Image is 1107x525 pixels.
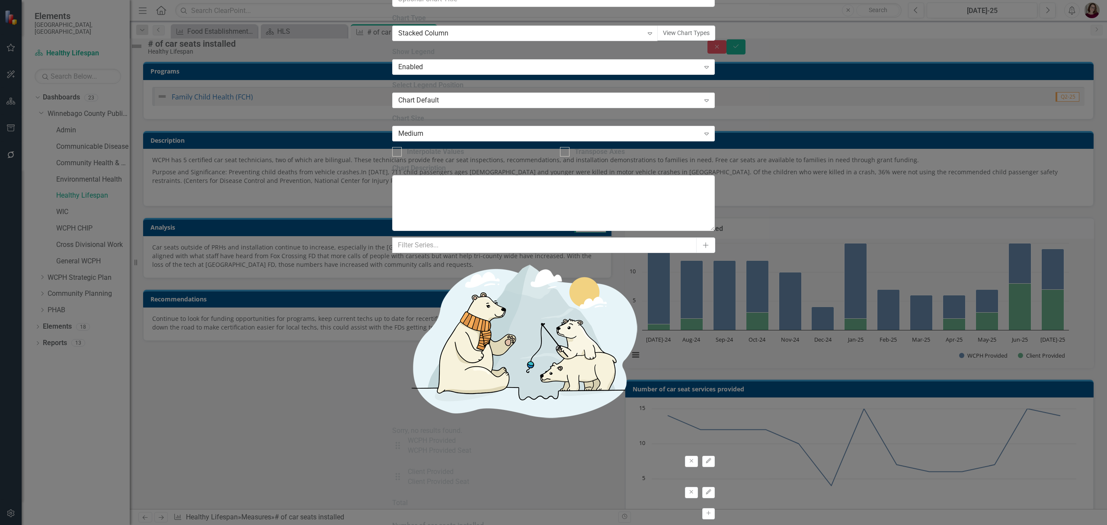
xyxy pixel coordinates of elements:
div: Medium [398,128,700,138]
label: Chart Type [392,13,715,23]
div: WCPH Provided [408,436,471,446]
button: View Chart Types [657,26,715,41]
img: No results found [392,253,652,426]
div: WCPH Provided Seat [408,446,471,456]
label: Show Legend [392,47,715,57]
div: Enabled [398,62,700,72]
div: Stacked Column [398,29,643,38]
label: Chart Size [392,114,715,124]
div: Client Provided [408,467,469,477]
div: Interpolate Values [407,147,464,157]
div: Total [392,498,408,508]
div: Transpose Axes [575,147,625,157]
div: Client Provided Seat [408,477,469,487]
input: Filter Series... [392,237,697,253]
div: Sorry, no results found. [392,426,715,436]
label: Chart Description [392,163,715,173]
label: Select Legend Position [392,80,715,90]
div: Chart Default [398,96,700,106]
